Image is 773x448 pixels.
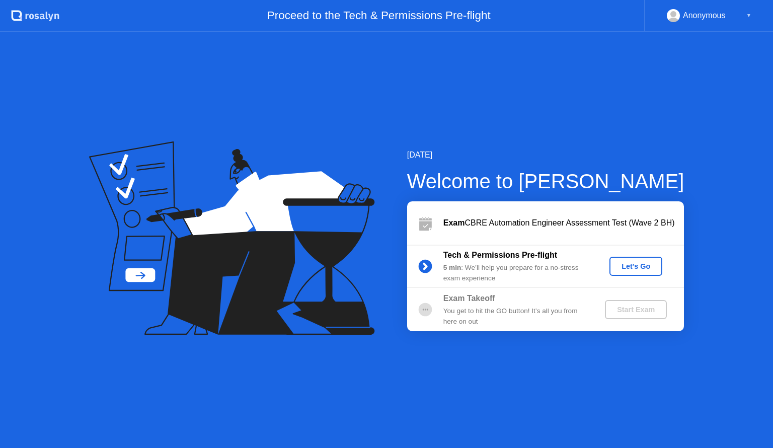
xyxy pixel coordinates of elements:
div: : We’ll help you prepare for a no-stress exam experience [443,263,588,283]
div: [DATE] [407,149,684,161]
div: Anonymous [683,9,726,22]
b: Exam Takeoff [443,294,495,303]
div: You get to hit the GO button! It’s all you from here on out [443,306,588,327]
div: Start Exam [609,306,663,314]
div: Welcome to [PERSON_NAME] [407,166,684,196]
div: CBRE Automation Engineer Assessment Test (Wave 2 BH) [443,217,684,229]
b: Exam [443,218,465,227]
div: ▼ [746,9,751,22]
button: Start Exam [605,300,667,319]
b: Tech & Permissions Pre-flight [443,251,557,259]
button: Let's Go [609,257,662,276]
b: 5 min [443,264,461,271]
div: Let's Go [613,262,658,270]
